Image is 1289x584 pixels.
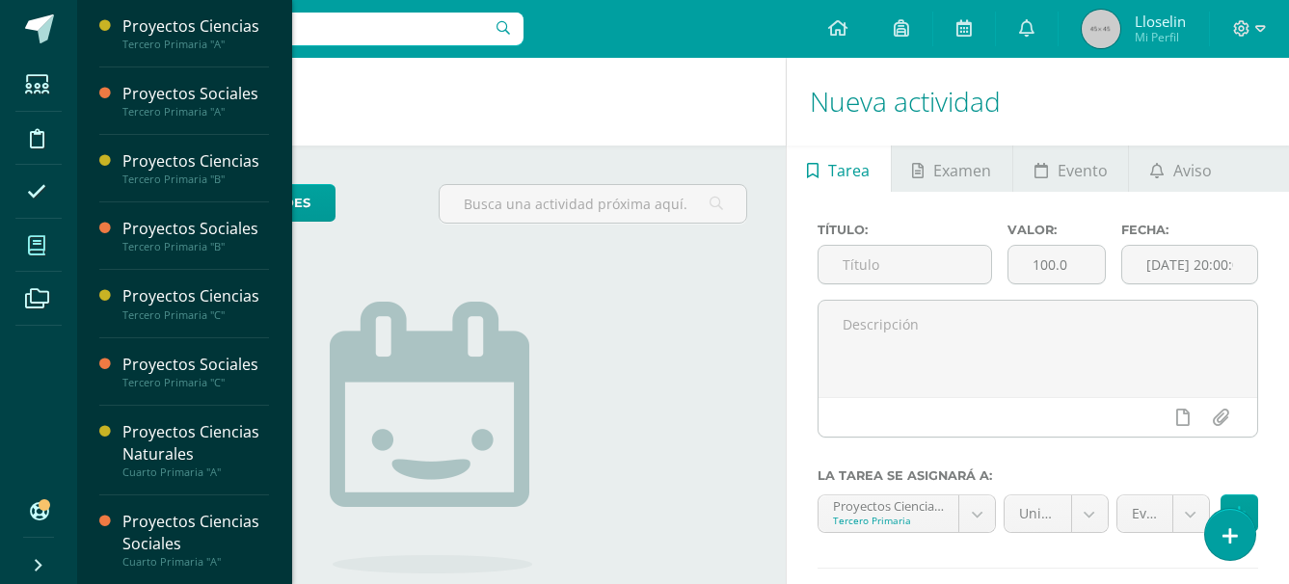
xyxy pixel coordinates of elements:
span: Unidad 3 [1019,495,1056,532]
span: Aviso [1173,147,1212,194]
div: Proyectos Ciencias [122,150,269,173]
div: Proyectos Sociales [122,83,269,105]
a: Evento [1013,146,1128,192]
div: Cuarto Primaria "A" [122,465,269,479]
div: Proyectos Ciencias 'A' [833,495,945,514]
input: Puntos máximos [1008,246,1105,283]
span: Tarea [828,147,870,194]
div: Tercero Primaria [833,514,945,527]
a: Proyectos Ciencias SocialesCuarto Primaria "A" [122,511,269,569]
a: Proyectos CienciasTercero Primaria "C" [122,285,269,321]
input: Título [819,246,991,283]
div: Proyectos Sociales [122,354,269,376]
span: Evaluación 30 (30.0pts) [1132,495,1158,532]
div: Tercero Primaria "A" [122,38,269,51]
div: Proyectos Ciencias Naturales [122,421,269,465]
span: Evento [1058,147,1108,194]
h1: Nueva actividad [810,58,1266,146]
div: Cuarto Primaria "A" [122,555,269,569]
input: Busca una actividad próxima aquí... [440,185,745,223]
div: Tercero Primaria "B" [122,173,269,186]
input: Fecha de entrega [1122,246,1257,283]
div: Proyectos Ciencias [122,15,269,38]
div: Tercero Primaria "C" [122,376,269,389]
span: Lloselin [1135,12,1186,31]
label: Título: [818,223,992,237]
a: Unidad 3 [1005,495,1107,532]
span: Examen [933,147,991,194]
img: no_activities.png [330,302,532,573]
a: Tarea [787,146,891,192]
div: Proyectos Ciencias Sociales [122,511,269,555]
img: 45x45 [1082,10,1120,48]
div: Proyectos Ciencias [122,285,269,307]
label: Valor: [1007,223,1106,237]
a: Proyectos CienciasTercero Primaria "B" [122,150,269,186]
div: Tercero Primaria "B" [122,240,269,253]
a: Examen [892,146,1012,192]
label: La tarea se asignará a: [818,468,1258,483]
a: Proyectos SocialesTercero Primaria "B" [122,218,269,253]
div: Proyectos Sociales [122,218,269,240]
a: Proyectos Ciencias 'A'Tercero Primaria [819,495,996,532]
a: Evaluación 30 (30.0pts) [1117,495,1209,532]
span: Mi Perfil [1135,29,1186,45]
a: Proyectos SocialesTercero Primaria "A" [122,83,269,119]
a: Proyectos SocialesTercero Primaria "C" [122,354,269,389]
a: Proyectos Ciencias NaturalesCuarto Primaria "A" [122,421,269,479]
h1: Actividades [100,58,763,146]
input: Busca un usuario... [90,13,524,45]
a: Aviso [1129,146,1232,192]
a: Proyectos CienciasTercero Primaria "A" [122,15,269,51]
div: Tercero Primaria "C" [122,308,269,322]
div: Tercero Primaria "A" [122,105,269,119]
label: Fecha: [1121,223,1258,237]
